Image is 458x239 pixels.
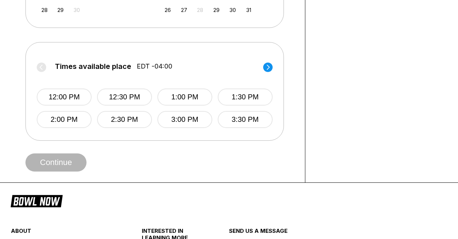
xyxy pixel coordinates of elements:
button: 1:30 PM [218,88,273,106]
div: Not available Tuesday, October 28th, 2025 [195,5,205,15]
div: Choose Friday, October 31st, 2025 [244,5,254,15]
div: Choose Sunday, September 28th, 2025 [40,5,49,15]
div: Choose Sunday, October 26th, 2025 [163,5,173,15]
div: Choose Monday, October 27th, 2025 [179,5,189,15]
span: EDT -04:00 [137,62,172,70]
button: 1:00 PM [157,88,212,106]
button: 3:30 PM [218,111,273,128]
div: Not available Tuesday, September 30th, 2025 [72,5,82,15]
button: 12:00 PM [37,88,92,106]
div: Choose Wednesday, October 29th, 2025 [212,5,221,15]
div: Choose Monday, September 29th, 2025 [56,5,65,15]
button: 2:00 PM [37,111,92,128]
button: 3:00 PM [157,111,212,128]
button: 12:30 PM [97,88,152,106]
span: Times available place [55,62,131,70]
button: 2:30 PM [97,111,152,128]
div: about [11,227,120,238]
div: Choose Thursday, October 30th, 2025 [228,5,237,15]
